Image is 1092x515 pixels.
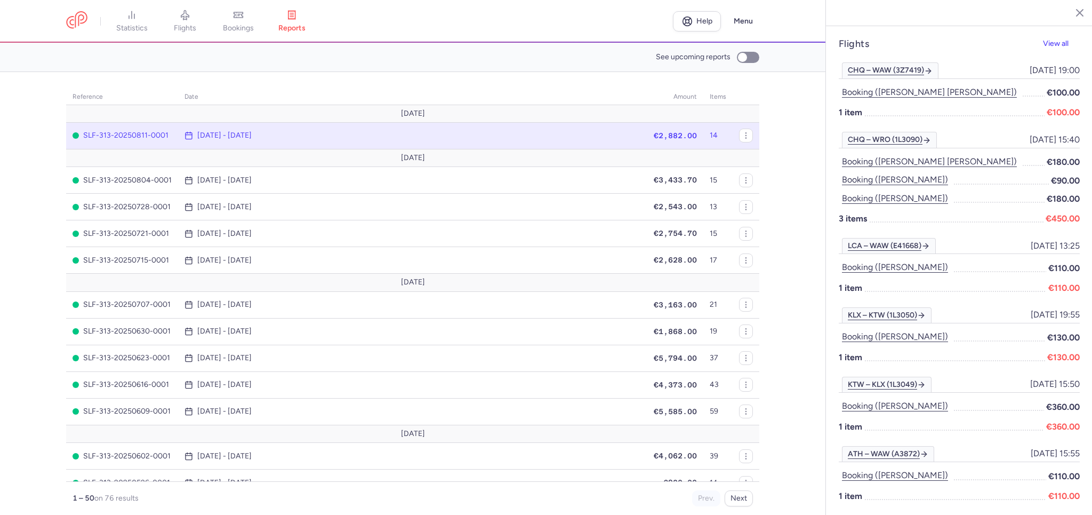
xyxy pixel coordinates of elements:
[1047,155,1080,169] span: €180.00
[703,470,733,496] td: 14
[1030,379,1080,389] span: [DATE] 15:50
[703,291,733,318] td: 21
[1048,489,1080,503] span: €110.00
[692,490,720,506] button: Prev.
[654,327,697,336] span: €1,868.00
[696,17,712,25] span: Help
[1048,262,1080,275] span: €110.00
[839,399,951,413] button: Booking ([PERSON_NAME])
[278,23,306,33] span: reports
[197,479,252,487] time: [DATE] - [DATE]
[1047,106,1080,119] span: €100.00
[197,452,252,461] time: [DATE] - [DATE]
[842,446,934,462] a: ATH – WAW (A3872)
[654,176,697,184] span: €3,433.70
[1030,135,1080,145] span: [DATE] 15:40
[839,155,1020,169] button: Booking ([PERSON_NAME] [PERSON_NAME])
[73,176,172,185] span: SLF-313-20250804-0001
[839,85,1020,99] button: Booking ([PERSON_NAME] [PERSON_NAME])
[197,131,252,140] time: [DATE] - [DATE]
[654,229,697,237] span: €2,754.70
[654,354,697,362] span: €5,794.00
[1046,212,1080,225] span: €450.00
[654,381,697,389] span: €4,373.00
[197,300,252,309] time: [DATE] - [DATE]
[703,167,733,194] td: 15
[265,10,318,33] a: reports
[842,62,938,78] a: CHQ – WAW (3Z7419)
[839,106,1080,119] p: 1 item
[1031,241,1080,251] span: [DATE] 13:25
[197,229,252,238] time: [DATE] - [DATE]
[842,307,932,323] a: KLX – KTW (1L3050)
[1031,449,1080,458] span: [DATE] 15:55
[842,132,937,148] a: CHQ – WRO (1L3090)
[197,407,252,416] time: [DATE] - [DATE]
[839,351,1080,364] p: 1 item
[105,10,158,33] a: statistics
[401,154,425,162] span: [DATE]
[401,430,425,438] span: [DATE]
[73,131,172,140] span: SLF-313-20250811-0001
[839,489,1080,503] p: 1 item
[401,109,425,118] span: [DATE]
[663,478,697,487] span: €980.00
[703,194,733,220] td: 13
[73,300,172,309] span: SLF-313-20250707-0001
[73,354,172,362] span: SLF-313-20250623-0001
[223,23,254,33] span: bookings
[839,212,1080,225] p: 3 items
[73,479,172,487] span: SLF-313-20250526-0001
[703,345,733,371] td: 37
[1047,351,1080,364] span: €130.00
[703,398,733,425] td: 59
[197,354,252,362] time: [DATE] - [DATE]
[73,381,172,389] span: SLF-313-20250616-0001
[839,330,951,344] button: Booking ([PERSON_NAME])
[401,278,425,287] span: [DATE]
[673,11,721,31] a: Help
[1043,39,1069,47] span: View all
[73,256,172,265] span: SLF-313-20250715-0001
[1046,420,1080,433] span: €360.00
[73,494,94,503] strong: 1 – 50
[643,89,703,105] th: amount
[66,89,178,105] th: reference
[725,490,753,506] button: Next
[73,203,172,211] span: SLF-313-20250728-0001
[197,381,252,389] time: [DATE] - [DATE]
[839,173,951,187] button: Booking ([PERSON_NAME])
[703,443,733,470] td: 39
[842,377,932,393] a: KTW – KLX (1L3049)
[1031,310,1080,320] span: [DATE] 19:55
[197,327,252,336] time: [DATE] - [DATE]
[839,38,869,50] h4: Flights
[94,494,139,503] span: on 76 results
[703,318,733,345] td: 19
[654,131,697,140] span: €2,882.00
[654,202,697,211] span: €2,543.00
[839,260,951,274] button: Booking ([PERSON_NAME])
[656,53,730,61] span: See upcoming reports
[703,122,733,149] td: 14
[1048,470,1080,483] span: €110.00
[178,89,643,105] th: date
[839,281,1080,295] p: 1 item
[1048,281,1080,295] span: €110.00
[1046,400,1080,414] span: €360.00
[842,238,936,254] a: LCA – WAW (E41668)
[73,229,172,238] span: SLF-313-20250721-0001
[66,11,87,31] a: CitizenPlane red outlined logo
[73,407,172,416] span: SLF-313-20250609-0001
[727,11,759,31] button: Menu
[703,89,733,105] th: items
[654,256,697,264] span: €2,628.00
[158,10,212,33] a: flights
[1051,174,1080,187] span: €90.00
[1047,192,1080,205] span: €180.00
[174,23,196,33] span: flights
[1030,66,1080,75] span: [DATE] 19:00
[654,407,697,416] span: €5,585.00
[703,247,733,274] td: 17
[1047,331,1080,344] span: €130.00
